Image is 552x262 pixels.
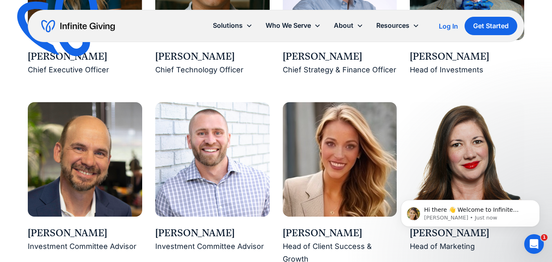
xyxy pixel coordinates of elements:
iframe: Intercom notifications message [389,183,552,240]
div: Resources [370,17,426,34]
div: [PERSON_NAME] [155,50,270,64]
div: Solutions [206,17,259,34]
div: Investment Committee Advisor [28,240,142,253]
div: Resources [376,20,409,31]
a: Get Started [465,17,517,35]
a: home [41,20,115,33]
div: Solutions [213,20,243,31]
div: [PERSON_NAME] [410,50,524,64]
iframe: Intercom live chat [524,234,544,254]
div: Who We Serve [259,17,327,34]
div: [PERSON_NAME] [28,226,142,240]
div: Head of Investments [410,64,524,76]
div: [PERSON_NAME] [283,226,397,240]
span: 1 [541,234,548,241]
div: Chief Strategy & Finance Officer [283,64,397,76]
div: Log In [439,23,458,29]
div: Head of Marketing [410,240,524,253]
div: Who We Serve [266,20,311,31]
a: Log In [439,21,458,31]
div: About [327,17,370,34]
div: Investment Committee Advisor [155,240,270,253]
div: [PERSON_NAME] [283,50,397,64]
div: [PERSON_NAME] [155,226,270,240]
div: Chief Technology Officer [155,64,270,76]
div: About [334,20,353,31]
